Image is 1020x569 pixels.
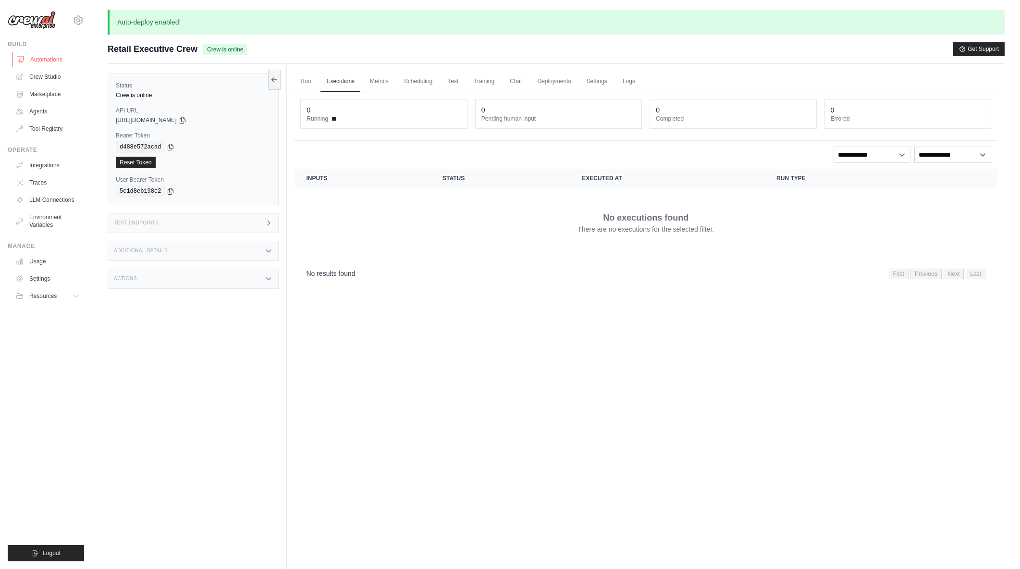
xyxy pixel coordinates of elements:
[398,72,438,92] a: Scheduling
[12,288,84,304] button: Resources
[12,87,84,102] a: Marketplace
[295,261,997,285] nav: Pagination
[468,72,500,92] a: Training
[12,175,84,190] a: Traces
[481,115,636,123] dt: Pending human input
[8,242,84,250] div: Manage
[108,42,197,56] span: Retail Executive Crew
[531,72,577,92] a: Deployments
[8,40,84,48] div: Build
[617,72,641,92] a: Logs
[116,176,270,184] label: User Bearer Token
[43,549,61,557] span: Logout
[12,254,84,269] a: Usage
[116,82,270,89] label: Status
[116,186,165,197] code: 5c1d8eb198c2
[12,69,84,85] a: Crew Studio
[581,72,613,92] a: Settings
[12,271,84,286] a: Settings
[953,42,1005,56] button: Get Support
[108,10,1005,35] p: Auto-deploy enabled!
[203,44,247,55] span: Crew is online
[656,115,810,123] dt: Completed
[944,269,964,279] span: Next
[12,104,84,119] a: Agents
[116,141,165,153] code: d488e572acad
[295,169,431,188] th: Inputs
[295,72,317,92] a: Run
[116,157,156,168] a: Reset Token
[889,269,909,279] span: First
[320,72,360,92] a: Executions
[570,169,765,188] th: Executed at
[307,105,310,115] div: 0
[12,210,84,233] a: Environment Variables
[29,292,57,300] span: Resources
[765,169,926,188] th: Run Type
[306,269,355,278] p: No results found
[442,72,464,92] a: Test
[114,248,168,254] h3: Additional Details
[116,107,270,114] label: API URL
[8,146,84,154] div: Operate
[481,105,485,115] div: 0
[114,276,137,282] h3: Actions
[116,116,177,124] span: [URL][DOMAIN_NAME]
[12,52,85,67] a: Automations
[364,72,394,92] a: Metrics
[8,545,84,561] button: Logout
[504,72,528,92] a: Chat
[307,115,328,123] span: Running
[295,169,997,285] section: Crew executions table
[603,211,688,224] p: No executions found
[8,11,56,29] img: Logo
[966,269,985,279] span: Last
[116,132,270,139] label: Bearer Token
[12,192,84,208] a: LLM Connections
[578,224,714,234] p: There are no executions for the selected filter.
[431,169,570,188] th: Status
[831,115,985,123] dt: Errored
[114,220,159,226] h3: Test Endpoints
[910,269,942,279] span: Previous
[656,105,660,115] div: 0
[889,269,985,279] nav: Pagination
[116,91,270,99] div: Crew is online
[12,158,84,173] a: Integrations
[831,105,835,115] div: 0
[12,121,84,136] a: Tool Registry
